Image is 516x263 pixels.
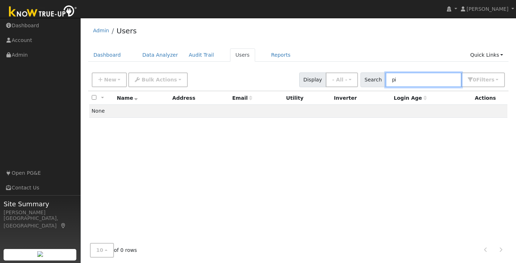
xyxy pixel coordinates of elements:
[90,243,137,258] span: of 0 rows
[334,94,389,102] div: Inverter
[4,199,77,209] span: Site Summary
[90,243,114,258] button: 10
[4,209,77,216] div: [PERSON_NAME]
[183,48,219,62] a: Audit Trail
[172,94,227,102] div: Address
[104,77,116,83] span: New
[88,48,126,62] a: Dashboard
[116,27,137,35] a: Users
[4,215,77,230] div: [GEOGRAPHIC_DATA], [GEOGRAPHIC_DATA]
[60,223,67,229] a: Map
[475,94,505,102] div: Actions
[491,77,494,83] span: s
[461,72,505,87] button: 0Filters
[299,72,326,87] span: Display
[5,4,81,20] img: Know True-Up
[465,48,508,62] a: Quick Links
[286,94,329,102] div: Utility
[360,72,386,87] span: Search
[394,95,427,101] span: Days since last login
[89,105,508,118] td: None
[232,95,252,101] span: Email
[467,6,508,12] span: [PERSON_NAME]
[266,48,296,62] a: Reports
[128,72,187,87] button: Bulk Actions
[37,251,43,257] img: retrieve
[326,72,358,87] button: - All -
[92,72,127,87] button: New
[230,48,255,62] a: Users
[142,77,177,83] span: Bulk Actions
[93,28,109,33] a: Admin
[386,72,462,87] input: Search
[476,77,494,83] span: Filter
[96,247,104,253] span: 10
[117,95,138,101] span: Name
[137,48,183,62] a: Data Analyzer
